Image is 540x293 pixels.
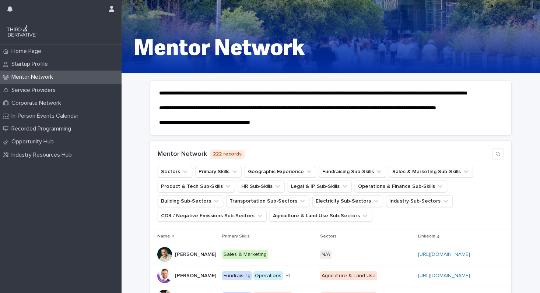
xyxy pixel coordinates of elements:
button: Agriculture & Land Use Sub-Sectors [270,210,372,222]
p: 222 records [210,150,245,159]
p: Startup Profile [8,61,54,68]
tr: [PERSON_NAME][PERSON_NAME] FundraisingOperations+1Agriculture & Land Use[URL][DOMAIN_NAME] [150,265,517,286]
a: [URL][DOMAIN_NAME] [418,252,470,257]
p: [PERSON_NAME] [175,250,218,258]
button: Transportation Sub-Sectors [226,195,309,207]
button: Sectors [158,166,192,178]
button: Operations & Finance Sub-Skills [355,181,447,192]
p: Recorded Programming [8,125,77,132]
button: Fundraising Sub-Skills [319,166,386,178]
div: Agriculture & Land Use [320,271,377,281]
div: N/A [320,250,332,259]
button: Industry Sub-Sectors [386,195,453,207]
div: Operations [253,271,283,281]
button: HR Sub-Skills [238,181,285,192]
a: [URL][DOMAIN_NAME] [418,273,470,278]
button: Legal & IP Sub-Skills [288,181,352,192]
p: LinkedIn [418,232,435,240]
button: CDR / Negative Emissions Sub-Sectors [158,210,267,222]
p: Sectors [320,232,337,240]
p: In-Person Events Calendar [8,112,84,119]
img: q0dI35fxT46jIlCv2fcp [6,24,38,39]
p: Name [157,232,170,240]
p: Home Page [8,48,47,55]
p: Corporate Network [8,100,67,107]
button: Primary Skills [195,166,242,178]
button: Building Sub-Sectors [158,195,223,207]
p: Industry Resources Hub [8,151,78,158]
h1: Mentor Network [158,150,207,158]
p: Mentor Network [8,74,59,81]
button: Geographic Experience [245,166,316,178]
p: [PERSON_NAME] [175,271,218,279]
div: Fundraising [222,271,252,281]
p: Service Providers [8,87,62,94]
button: Electricity Sub-Sectors [312,195,383,207]
p: Primary Skills [222,232,250,240]
div: Sales & Marketing [222,250,268,259]
tr: [PERSON_NAME][PERSON_NAME] Sales & MarketingN/A[URL][DOMAIN_NAME] [150,244,517,265]
span: + 1 [286,274,290,278]
p: Opportunity Hub [8,138,60,145]
button: Product & Tech Sub-Skills [158,181,235,192]
button: Sales & Marketing Sub-Skills [389,166,473,178]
